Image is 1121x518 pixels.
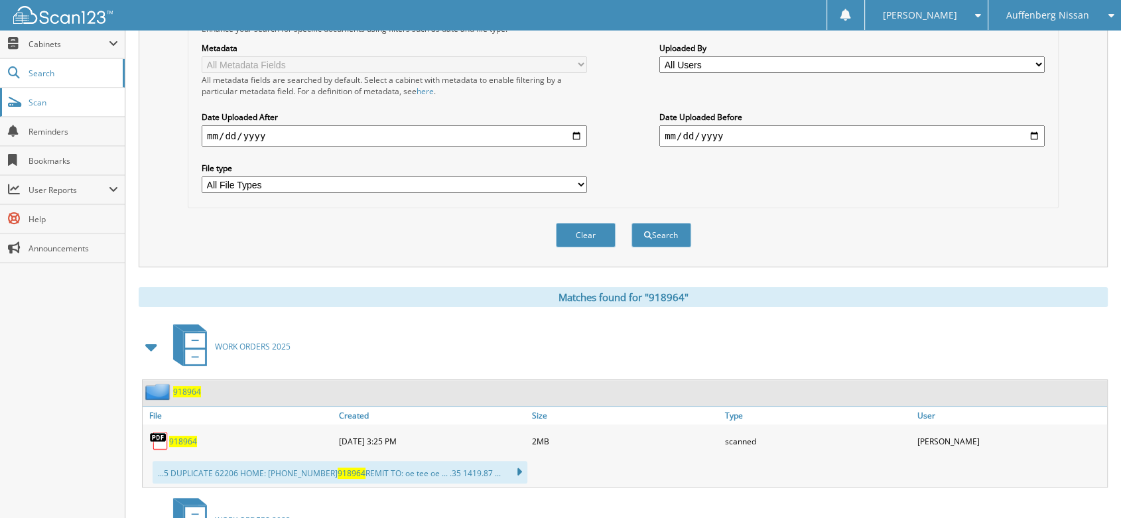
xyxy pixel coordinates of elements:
div: [PERSON_NAME] [914,428,1107,454]
span: Announcements [29,243,118,254]
a: User [914,407,1107,424]
button: Search [631,223,691,247]
a: here [417,86,434,97]
div: Matches found for "918964" [139,287,1108,307]
a: Size [529,407,722,424]
input: end [659,125,1045,147]
span: Auffenberg Nissan [1006,11,1089,19]
span: User Reports [29,184,109,196]
label: Date Uploaded After [202,111,587,123]
a: 918964 [169,436,197,447]
button: Clear [556,223,616,247]
span: [PERSON_NAME] [883,11,957,19]
a: Type [721,407,914,424]
span: Search [29,68,116,79]
label: Date Uploaded Before [659,111,1045,123]
span: Bookmarks [29,155,118,166]
a: Created [336,407,529,424]
span: Reminders [29,126,118,137]
div: 2MB [529,428,722,454]
label: Uploaded By [659,42,1045,54]
label: Metadata [202,42,587,54]
a: 918964 [173,386,201,397]
span: 918964 [338,468,365,479]
div: ...5 DUPLICATE 62206 HOME: [PHONE_NUMBER] REMIT TO: oe tee oe ... .35 1419.87 ... [153,461,527,484]
img: scan123-logo-white.svg [13,6,113,24]
span: Scan [29,97,118,108]
div: All metadata fields are searched by default. Select a cabinet with metadata to enable filtering b... [202,74,587,97]
div: [DATE] 3:25 PM [336,428,529,454]
iframe: Chat Widget [1055,454,1121,518]
div: scanned [721,428,914,454]
span: Cabinets [29,38,109,50]
span: WORK ORDERS 2025 [215,341,291,352]
img: PDF.png [149,431,169,451]
a: File [143,407,336,424]
a: WORK ORDERS 2025 [165,320,291,373]
input: start [202,125,587,147]
label: File type [202,162,587,174]
span: Help [29,214,118,225]
img: folder2.png [145,383,173,400]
